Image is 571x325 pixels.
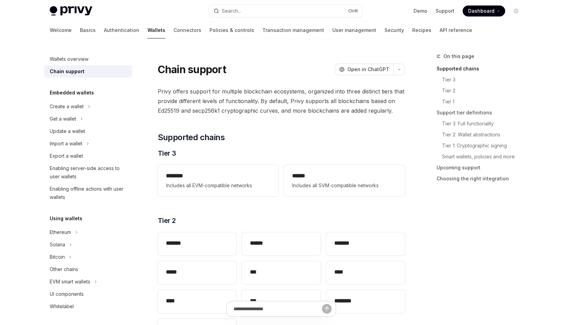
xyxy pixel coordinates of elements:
[104,22,139,38] a: Authentication
[511,5,522,16] button: Toggle dark mode
[292,181,396,190] span: Includes all SVM-compatible networks
[437,140,527,151] a: Tier 1: Cryptographic signing
[174,22,201,38] a: Connectors
[50,240,65,249] div: Solana
[50,265,78,273] div: Other chains
[436,8,454,14] a: Support
[147,22,165,38] a: Wallets
[166,181,270,190] span: Includes all EVM-compatible networks
[332,22,376,38] a: User management
[412,22,431,38] a: Recipes
[222,7,241,15] div: Search...
[44,113,132,125] button: Toggle Get a wallet section
[347,66,389,73] span: Open in ChatGPT
[468,8,495,14] span: Dashboard
[50,278,90,286] div: EVM smart wallets
[50,185,128,201] div: Enabling offline actions with user wallets
[234,301,322,316] input: Ask a question...
[158,63,226,76] h1: Chain support
[437,129,527,140] a: Tier 2: Wallet abstractions
[44,183,132,203] a: Enabling offline actions with user wallets
[284,165,405,197] a: **** *Includes all SVM-compatible networks
[44,276,132,288] button: Toggle EVM smart wallets section
[44,65,132,78] a: Chain support
[44,288,132,300] a: UI components
[50,164,128,181] div: Enabling server-side access to user wallets
[322,304,332,314] button: Send message
[209,5,362,17] button: Open search
[440,22,472,38] a: API reference
[44,137,132,150] button: Toggle Import a wallet section
[44,300,132,313] a: Whitelabel
[335,64,393,75] button: Open in ChatGPT
[44,53,132,65] a: Wallets overview
[384,22,404,38] a: Security
[437,151,527,162] a: Smart wallets, policies and more
[50,6,92,16] img: light logo
[50,102,84,111] div: Create a wallet
[50,67,84,76] div: Chain support
[50,22,72,38] a: Welcome
[50,302,74,311] div: Whitelabel
[437,107,527,118] a: Support tier definitions
[437,173,527,184] a: Choosing the right integration
[158,132,225,143] span: Supported chains
[50,290,84,298] div: UI components
[50,115,76,123] div: Get a wallet
[210,22,254,38] a: Policies & controls
[50,139,82,148] div: Import a wallet
[44,125,132,137] a: Update a wallet
[158,216,176,225] span: Tier 2
[44,238,132,251] button: Toggle Solana section
[50,214,82,223] h5: Using wallets
[463,5,505,16] a: Dashboard
[50,253,65,261] div: Bitcoin
[158,148,176,158] span: Tier 3
[443,52,474,60] span: On this page
[437,162,527,173] a: Upcoming support
[437,74,527,85] a: Tier 3
[50,228,71,236] div: Ethereum
[44,162,132,183] a: Enabling server-side access to user wallets
[437,63,527,74] a: Supported chains
[50,55,88,63] div: Wallets overview
[44,150,132,162] a: Export a wallet
[44,226,132,238] button: Toggle Ethereum section
[50,89,94,97] h5: Embedded wallets
[44,251,132,263] button: Toggle Bitcoin section
[437,96,527,107] a: Tier 1
[437,118,527,129] a: Tier 3: Full functionality
[414,8,427,14] a: Demo
[80,22,96,38] a: Basics
[348,8,358,14] span: Ctrl K
[262,22,324,38] a: Transaction management
[158,87,405,115] span: Privy offers support for multiple blockchain ecosystems, organized into three distinct tiers that...
[158,165,278,197] a: **** ***Includes all EVM-compatible networks
[44,263,132,276] a: Other chains
[437,85,527,96] a: Tier 2
[50,152,83,160] div: Export a wallet
[44,100,132,113] button: Toggle Create a wallet section
[50,127,85,135] div: Update a wallet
